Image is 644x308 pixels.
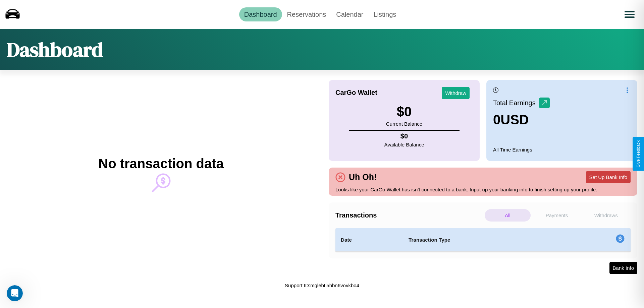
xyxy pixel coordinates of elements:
[620,5,639,24] button: Open menu
[534,209,580,222] p: Payments
[493,112,550,127] h3: 0 USD
[368,7,401,21] a: Listings
[384,140,424,149] p: Available Balance
[7,36,103,63] h1: Dashboard
[384,132,424,140] h4: $ 0
[493,97,539,109] p: Total Earnings
[285,281,359,290] p: Support ID: mglebti5hbn6vovkbo4
[636,140,641,168] div: Give Feedback
[239,7,282,21] a: Dashboard
[7,285,23,301] iframe: Intercom live chat
[98,156,223,171] h2: No transaction data
[409,236,561,244] h4: Transaction Type
[386,104,422,119] h3: $ 0
[335,89,377,97] h4: CarGo Wallet
[335,211,483,219] h4: Transactions
[493,145,631,154] p: All Time Earnings
[335,228,631,252] table: simple table
[609,262,637,274] button: Bank Info
[282,7,331,21] a: Reservations
[331,7,368,21] a: Calendar
[586,171,631,183] button: Set Up Bank Info
[386,119,422,128] p: Current Balance
[341,236,398,244] h4: Date
[583,209,629,222] p: Withdraws
[442,87,470,99] button: Withdraw
[485,209,531,222] p: All
[335,185,631,194] p: Looks like your CarGo Wallet has isn't connected to a bank. Input up your banking info to finish ...
[345,172,380,182] h4: Uh Oh!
